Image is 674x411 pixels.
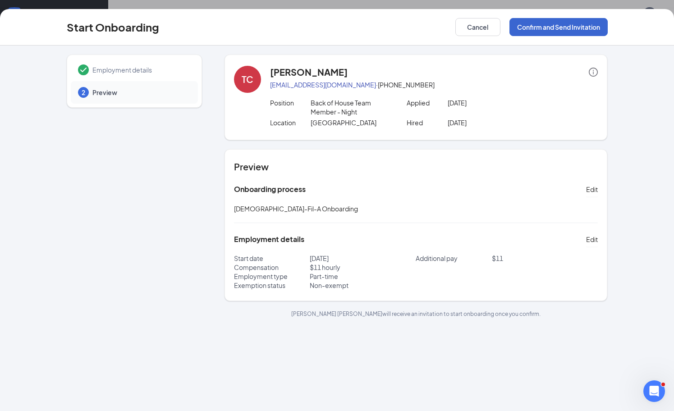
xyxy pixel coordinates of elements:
[270,66,348,78] h4: [PERSON_NAME]
[310,281,416,290] p: Non-exempt
[586,185,598,194] span: Edit
[78,64,89,75] svg: Checkmark
[586,182,598,196] button: Edit
[310,254,416,263] p: [DATE]
[234,234,304,244] h5: Employment details
[643,380,665,402] iframe: Intercom live chat
[586,232,598,247] button: Edit
[234,281,310,290] p: Exemption status
[82,88,85,97] span: 2
[270,80,598,89] p: · [PHONE_NUMBER]
[311,118,393,127] p: [GEOGRAPHIC_DATA]
[234,184,306,194] h5: Onboarding process
[311,98,393,116] p: Back of House Team Member - Night
[509,18,608,36] button: Confirm and Send Invitation
[586,235,598,244] span: Edit
[270,118,311,127] p: Location
[92,88,189,97] span: Preview
[589,68,598,77] span: info-circle
[455,18,500,36] button: Cancel
[310,272,416,281] p: Part-time
[92,65,189,74] span: Employment details
[270,81,376,89] a: [EMAIL_ADDRESS][DOMAIN_NAME]
[310,263,416,272] p: $ 11 hourly
[234,263,310,272] p: Compensation
[242,73,253,86] div: TC
[234,254,310,263] p: Start date
[270,98,311,107] p: Position
[225,310,608,318] p: [PERSON_NAME] [PERSON_NAME] will receive an invitation to start onboarding once you confirm.
[416,254,491,263] p: Additional pay
[67,19,159,35] h3: Start Onboarding
[448,98,530,107] p: [DATE]
[407,118,448,127] p: Hired
[407,98,448,107] p: Applied
[234,205,358,213] span: [DEMOGRAPHIC_DATA]-Fil-A Onboarding
[234,160,598,173] h4: Preview
[492,254,598,263] p: $ 11
[448,118,530,127] p: [DATE]
[234,272,310,281] p: Employment type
